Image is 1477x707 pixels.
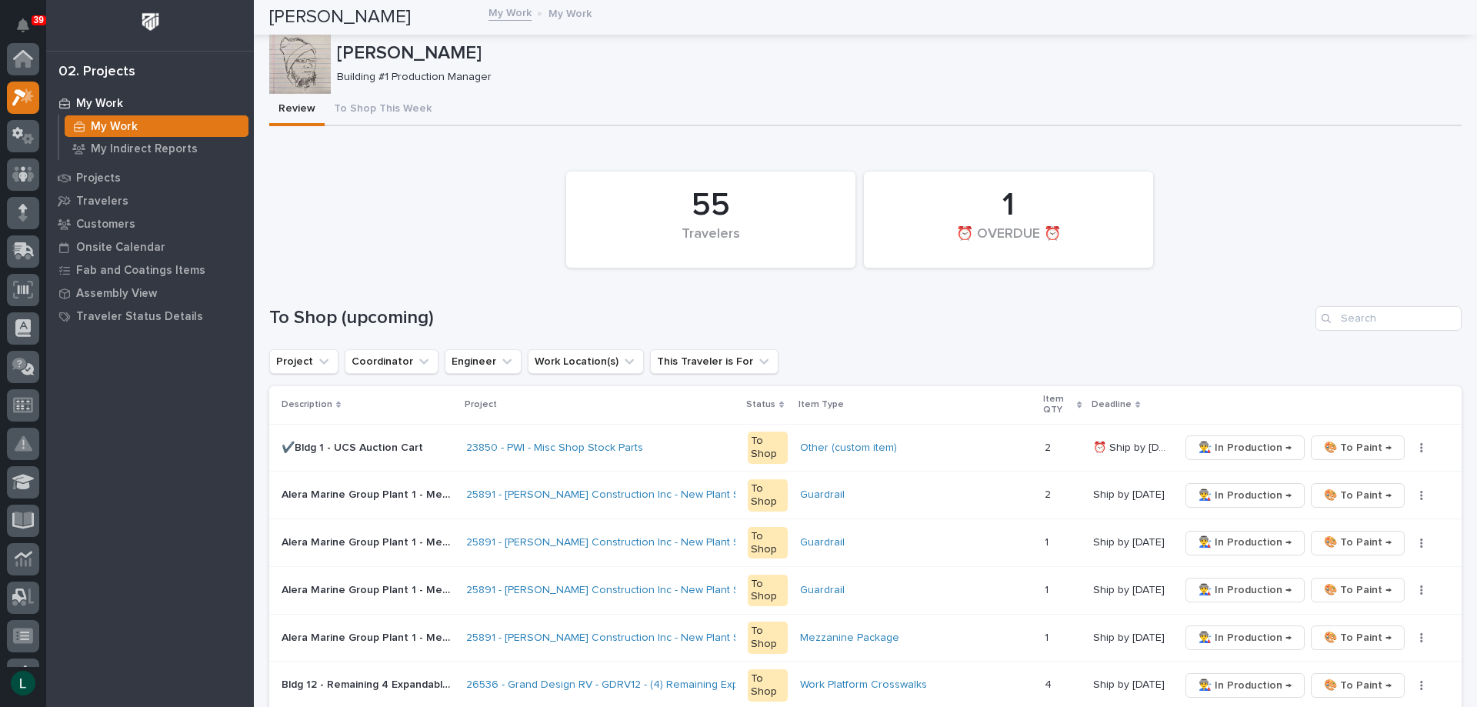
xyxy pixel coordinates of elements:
a: My Work [59,115,254,137]
a: Mezzanine Package [800,632,899,645]
button: users-avatar [7,667,39,699]
p: Customers [76,218,135,232]
input: Search [1315,306,1462,331]
img: Workspace Logo [136,8,165,36]
a: Work Platform Crosswalks [800,679,927,692]
span: 🎨 To Paint → [1324,629,1392,647]
span: 👨‍🏭 In Production → [1199,486,1292,505]
p: 39 [34,15,44,25]
div: Notifications39 [19,18,39,43]
button: Coordinator [345,349,438,374]
p: Traveler Status Details [76,310,203,324]
span: 👨‍🏭 In Production → [1199,676,1292,695]
a: Guardrail [800,536,845,549]
p: Projects [76,172,121,185]
span: 🎨 To Paint → [1324,439,1392,457]
div: ⏰ OVERDUE ⏰ [890,226,1127,258]
button: 🎨 To Paint → [1311,435,1405,460]
p: Description [282,396,332,413]
a: My Work [46,92,254,115]
a: Fab and Coatings Items [46,258,254,282]
button: Project [269,349,338,374]
h1: To Shop (upcoming) [269,307,1309,329]
p: Alera Marine Group Plant 1 - Mezzanine #3 Guardrail [282,581,457,597]
span: 👨‍🏭 In Production → [1199,439,1292,457]
span: 🎨 To Paint → [1324,581,1392,599]
p: Onsite Calendar [76,241,165,255]
p: 1 [1045,629,1052,645]
a: Guardrail [800,584,845,597]
a: 25891 - [PERSON_NAME] Construction Inc - New Plant Setup - Mezzanine Project [466,584,863,597]
p: ⏰ Ship by 9/22/25 [1093,439,1171,455]
div: 02. Projects [58,64,135,81]
button: 👨‍🏭 In Production → [1185,435,1305,460]
tr: Alera Marine Group Plant 1 - Mezzanine #3 GuardrailAlera Marine Group Plant 1 - Mezzanine #3 Guar... [269,566,1462,614]
button: This Traveler is For [650,349,779,374]
a: Assembly View [46,282,254,305]
a: Guardrail [800,489,845,502]
div: 1 [890,186,1127,225]
a: 25891 - [PERSON_NAME] Construction Inc - New Plant Setup - Mezzanine Project [466,536,863,549]
span: 🎨 To Paint → [1324,676,1392,695]
a: My Indirect Reports [59,138,254,159]
div: To Shop [748,432,788,464]
tr: ✔️Bldg 1 - UCS Auction Cart✔️Bldg 1 - UCS Auction Cart 23850 - PWI - Misc Shop Stock Parts To Sho... [269,424,1462,472]
button: Engineer [445,349,522,374]
div: To Shop [748,622,788,654]
p: Alera Marine Group Plant 1 - Mezzanine #5 [282,629,457,645]
p: 1 [1045,533,1052,549]
p: Status [746,396,775,413]
p: Ship by [DATE] [1093,485,1168,502]
p: 4 [1045,675,1055,692]
a: 23850 - PWI - Misc Shop Stock Parts [466,442,643,455]
button: 👨‍🏭 In Production → [1185,531,1305,555]
a: 25891 - [PERSON_NAME] Construction Inc - New Plant Setup - Mezzanine Project [466,632,863,645]
p: Assembly View [76,287,157,301]
button: 👨‍🏭 In Production → [1185,673,1305,698]
button: 👨‍🏭 In Production → [1185,578,1305,602]
button: 🎨 To Paint → [1311,483,1405,508]
p: Project [465,396,497,413]
span: 🎨 To Paint → [1324,486,1392,505]
p: ✔️Bldg 1 - UCS Auction Cart [282,439,426,455]
p: 1 [1045,581,1052,597]
p: Building #1 Production Manager [337,71,1449,84]
a: 26536 - Grand Design RV - GDRV12 - (4) Remaining Expandable Crosswalks [466,679,838,692]
a: Travelers [46,189,254,212]
a: Traveler Status Details [46,305,254,328]
tr: Alera Marine Group Plant 1 - Mezzanine #5Alera Marine Group Plant 1 - Mezzanine #5 25891 - [PERSO... [269,614,1462,662]
p: Ship by [DATE] [1093,629,1168,645]
p: Alera Marine Group Plant 1 - Mezzanine #1 Guardrail [282,485,457,502]
a: Customers [46,212,254,235]
p: 2 [1045,439,1054,455]
div: To Shop [748,527,788,559]
p: Travelers [76,195,128,208]
span: 👨‍🏭 In Production → [1199,533,1292,552]
p: Item Type [799,396,844,413]
p: Ship by [DATE] [1093,675,1168,692]
button: To Shop This Week [325,94,441,126]
p: [PERSON_NAME] [337,42,1455,65]
button: 🎨 To Paint → [1311,625,1405,650]
tr: Alera Marine Group Plant 1 - Mezzanine #1 GuardrailAlera Marine Group Plant 1 - Mezzanine #1 Guar... [269,472,1462,519]
a: My Work [488,3,532,21]
p: 2 [1045,485,1054,502]
p: Fab and Coatings Items [76,264,205,278]
div: To Shop [748,479,788,512]
span: 🎨 To Paint → [1324,533,1392,552]
button: 🎨 To Paint → [1311,578,1405,602]
button: Notifications [7,9,39,42]
tr: Alera Marine Group Plant 1 - Mezzanine #2 GuardrailAlera Marine Group Plant 1 - Mezzanine #2 Guar... [269,519,1462,567]
p: My Work [548,4,592,21]
a: Onsite Calendar [46,235,254,258]
a: Other (custom item) [800,442,897,455]
a: 25891 - [PERSON_NAME] Construction Inc - New Plant Setup - Mezzanine Project [466,489,863,502]
div: To Shop [748,575,788,607]
a: Projects [46,166,254,189]
p: Alera Marine Group Plant 1 - Mezzanine #2 Guardrail [282,533,457,549]
span: 👨‍🏭 In Production → [1199,629,1292,647]
button: 🎨 To Paint → [1311,531,1405,555]
p: Ship by [DATE] [1093,581,1168,597]
button: Work Location(s) [528,349,644,374]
